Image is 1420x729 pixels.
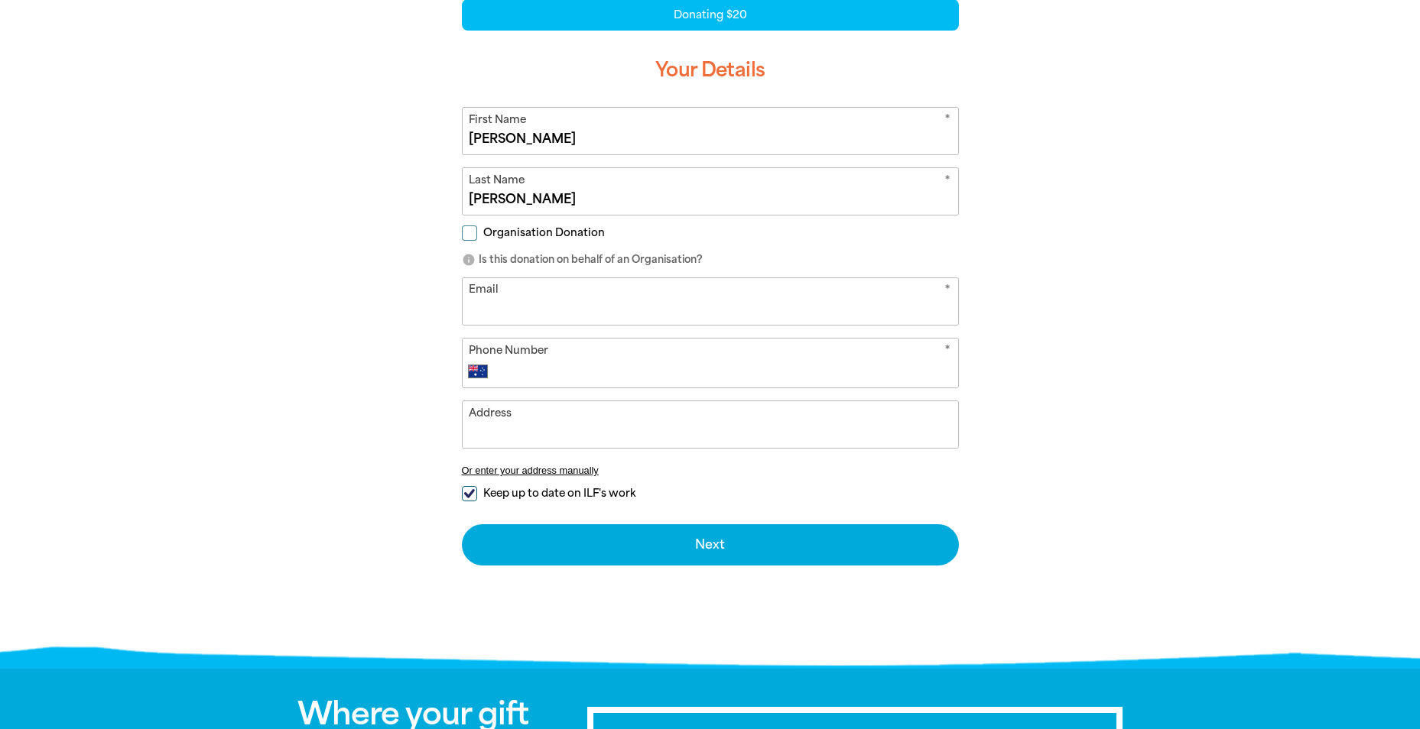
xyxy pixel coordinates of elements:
[462,252,959,267] p: Is this donation on behalf of an Organisation?
[462,253,476,267] i: info
[462,46,959,95] h3: Your Details
[944,342,950,361] i: Required
[462,225,477,241] input: Organisation Donation
[483,225,605,240] span: Organisation Donation
[462,465,959,476] button: Or enter your address manually
[462,486,477,501] input: Keep up to date on ILF's work
[462,524,959,565] button: Next
[483,486,635,501] span: Keep up to date on ILF's work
